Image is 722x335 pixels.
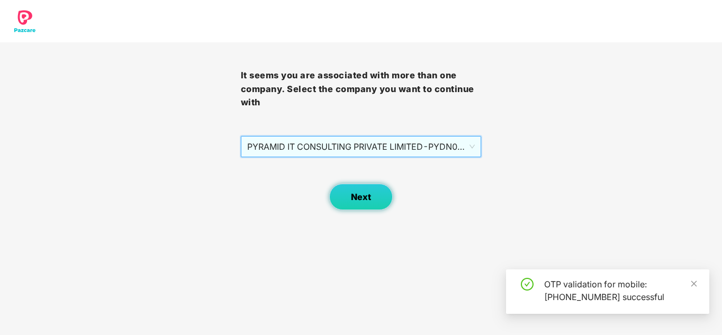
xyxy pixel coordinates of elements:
button: Next [329,184,393,210]
span: PYRAMID IT CONSULTING PRIVATE LIMITED - PYDN00088 - ADMIN [247,137,475,157]
span: check-circle [521,278,534,291]
h3: It seems you are associated with more than one company. Select the company you want to continue with [241,69,482,110]
span: Next [351,192,371,202]
span: close [690,280,698,287]
div: OTP validation for mobile: [PHONE_NUMBER] successful [544,278,697,303]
